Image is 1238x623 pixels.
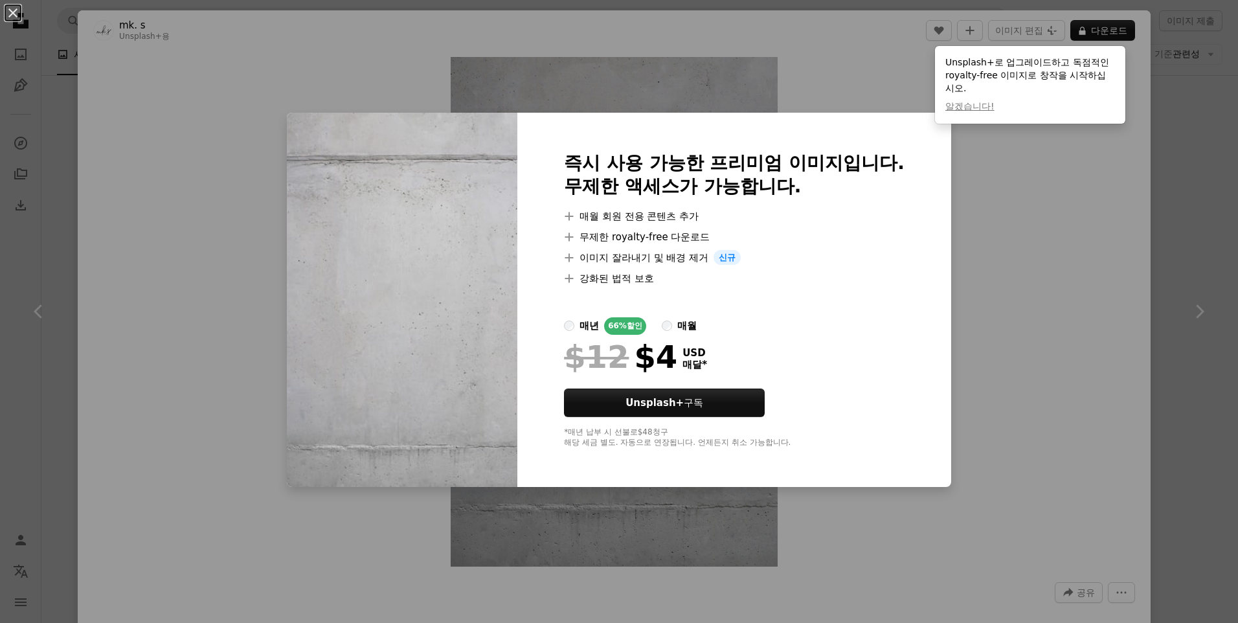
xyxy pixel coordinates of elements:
h2: 즉시 사용 가능한 프리미엄 이미지입니다. 무제한 액세스가 가능합니다. [564,152,905,198]
div: 매년 [580,318,599,334]
img: premium_photo-1676212977330-3c887ff4a1f0 [287,113,517,488]
div: 매월 [677,318,697,334]
div: Unsplash+로 업그레이드하고 독점적인 royalty-free 이미지로 창작을 시작하십시오. [935,46,1125,124]
span: $12 [564,340,629,374]
div: $4 [564,340,677,374]
div: *매년 납부 시 선불로 $48 청구 해당 세금 별도. 자동으로 연장됩니다. 언제든지 취소 가능합니다. [564,427,905,448]
li: 무제한 royalty-free 다운로드 [564,229,905,245]
input: 매년66%할인 [564,321,574,331]
button: 알겠습니다! [945,100,995,113]
input: 매월 [662,321,672,331]
strong: Unsplash+ [625,397,684,409]
button: Unsplash+구독 [564,389,765,417]
li: 매월 회원 전용 콘텐츠 추가 [564,209,905,224]
li: 강화된 법적 보호 [564,271,905,286]
span: USD [682,347,707,359]
span: 신규 [714,250,741,266]
li: 이미지 잘라내기 및 배경 제거 [564,250,905,266]
div: 66% 할인 [604,317,646,335]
